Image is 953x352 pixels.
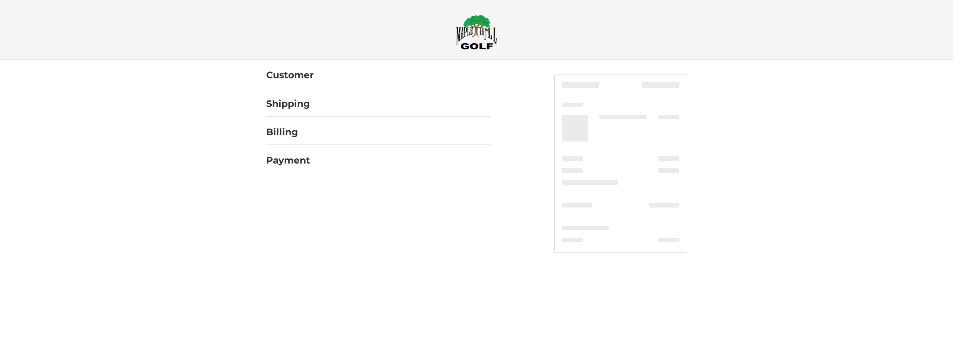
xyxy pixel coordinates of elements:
[266,98,310,110] h2: Shipping
[7,320,89,345] iframe: Gorgias live chat messenger
[266,155,310,166] h2: Payment
[456,15,497,50] img: Maple Hill Golf
[266,126,310,138] h2: Billing
[266,69,314,81] h2: Customer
